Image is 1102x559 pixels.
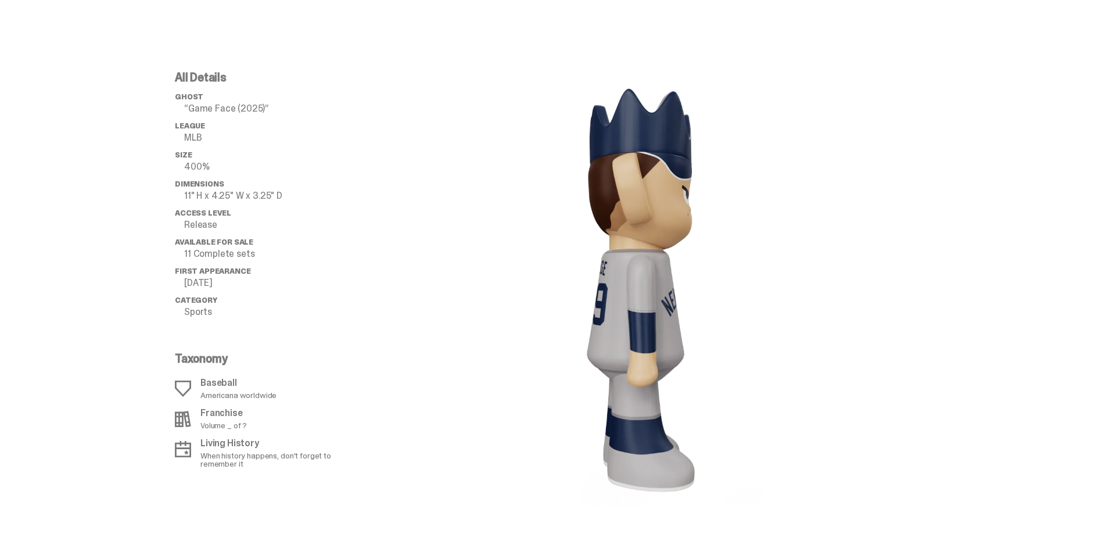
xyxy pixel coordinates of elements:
[175,353,354,364] p: Taxonomy
[184,162,361,171] p: 400%
[184,133,361,142] p: MLB
[200,451,354,468] p: When history happens, don't forget to remember it
[175,295,217,305] span: Category
[175,121,205,131] span: League
[184,307,361,317] p: Sports
[184,249,361,259] p: 11 Complete sets
[175,179,224,189] span: Dimensions
[200,421,247,429] p: Volume _ of ?
[184,104,361,113] p: “Game Face (2025)”
[175,150,192,160] span: Size
[200,391,277,399] p: Americana worldwide
[175,237,253,247] span: Available for Sale
[175,208,231,218] span: Access Level
[184,278,361,288] p: [DATE]
[200,439,354,448] p: Living History
[175,266,250,276] span: First Appearance
[175,71,361,83] p: All Details
[184,191,361,200] p: 11" H x 4.25" W x 3.25" D
[200,408,247,418] p: Franchise
[200,378,277,388] p: Baseball
[175,92,203,102] span: ghost
[184,220,361,230] p: Release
